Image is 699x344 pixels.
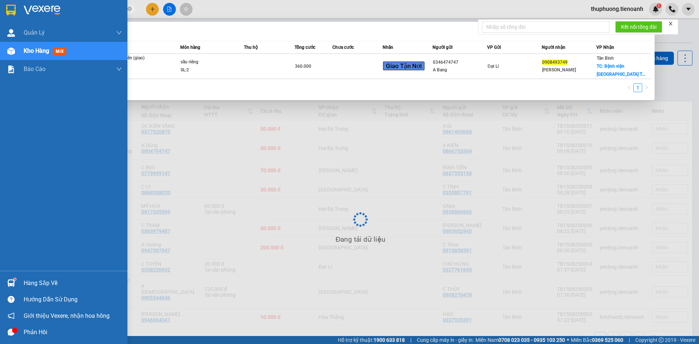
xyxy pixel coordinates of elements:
li: Next Page [642,83,651,92]
span: left [627,85,631,90]
button: right [642,83,651,92]
div: [PERSON_NAME] [542,66,596,74]
div: Phản hồi [24,327,122,338]
span: Nhãn [383,45,393,50]
span: TC: Bệnh viện [GEOGRAPHIC_DATA] T... [597,64,645,77]
a: 1 [634,84,642,92]
span: close-circle [127,6,132,13]
div: A Bang [433,66,487,74]
span: Người gửi [433,45,453,50]
span: mới [53,47,66,55]
span: question-circle [8,296,15,303]
li: Previous Page [625,83,633,92]
span: Giao Tận Nơi [383,62,424,70]
span: close [668,21,673,26]
span: Thu hộ [244,45,258,50]
span: Kết nối tổng đài [621,23,656,31]
span: Món hàng [180,45,200,50]
input: Nhập số tổng đài [482,21,609,33]
span: Báo cáo [24,64,46,74]
div: Hàng sắp về [24,278,122,289]
span: Kho hàng [24,47,49,54]
span: VP Gửi [487,45,501,50]
span: down [116,66,122,72]
div: sầu riêng [181,58,235,66]
span: close-circle [127,7,132,11]
span: down [116,30,122,36]
span: Chưa cước [332,45,354,50]
span: 360.000 [295,64,311,69]
button: left [625,83,633,92]
img: warehouse-icon [7,47,15,55]
span: Đạt Lí [487,64,499,69]
img: warehouse-icon [7,29,15,37]
span: message [8,329,15,336]
div: Hướng dẫn sử dụng [24,294,122,305]
span: Giới thiệu Vexere, nhận hoa hồng [24,311,110,320]
span: Tổng cước [295,45,315,50]
span: VP Nhận [596,45,614,50]
img: logo-vxr [6,5,16,16]
span: right [644,85,649,90]
span: Người nhận [542,45,565,50]
span: Quản Lý [24,28,45,37]
li: 1 [633,83,642,92]
sup: 1 [14,278,16,280]
span: 0908493749 [542,60,568,65]
div: SL: 2 [181,66,235,74]
span: notification [8,312,15,319]
img: warehouse-icon [7,279,15,287]
div: 0346474747 [433,59,487,66]
button: Kết nối tổng đài [615,21,662,33]
img: solution-icon [7,66,15,73]
span: Tân Bình [597,56,614,61]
